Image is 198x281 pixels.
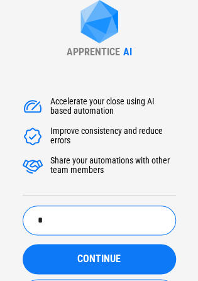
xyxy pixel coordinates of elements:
[50,156,176,176] div: Share your automations with other team members
[23,244,176,274] button: CONTINUE
[67,46,120,58] div: APPRENTICE
[123,46,132,58] div: AI
[23,97,43,117] img: Accelerate
[77,254,121,264] span: CONTINUE
[23,126,43,146] img: Accelerate
[50,126,176,146] div: Improve consistency and reduce errors
[50,97,176,117] div: Accelerate your close using AI based automation
[23,156,43,176] img: Accelerate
